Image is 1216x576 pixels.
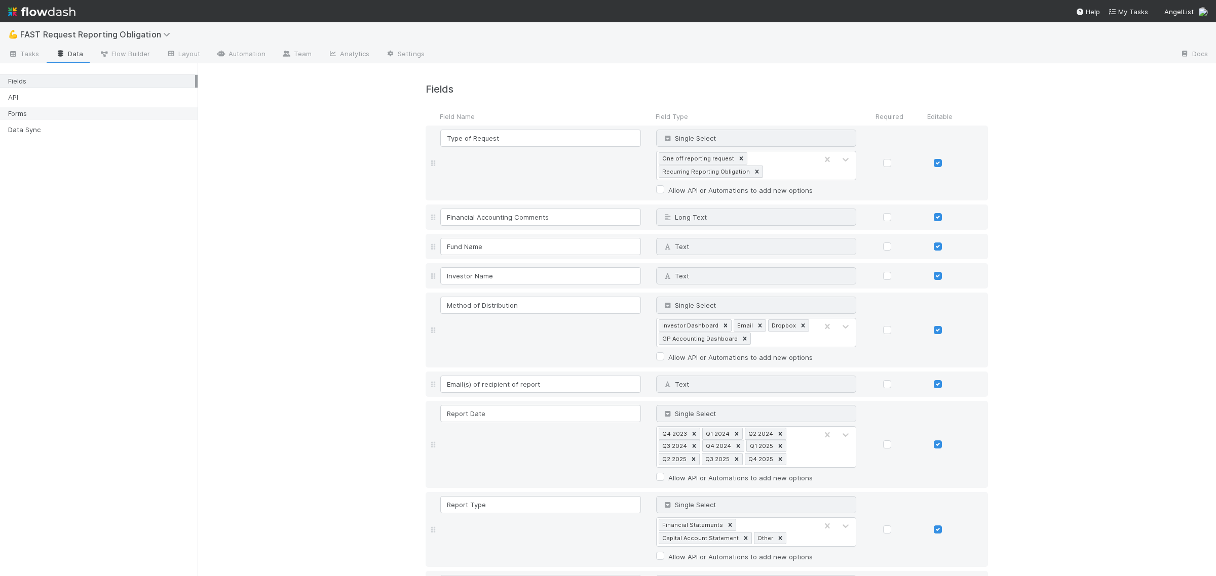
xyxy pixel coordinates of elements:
a: My Tasks [1108,7,1148,17]
a: Layout [158,47,208,63]
div: Q1 2024 [703,428,731,439]
div: Capital Account Statement [659,532,740,544]
span: Single Select [663,134,716,142]
div: Q1 2025 [747,440,775,451]
input: Untitled field [440,238,641,255]
div: Forms [8,107,195,120]
div: Email [734,320,754,331]
div: Data Sync [8,124,195,136]
input: Untitled field [440,209,641,226]
a: Docs [1172,47,1216,63]
div: Other [754,532,775,544]
span: FAST Request Reporting Obligation [20,29,175,39]
span: Single Select [663,409,716,418]
div: One off reporting request [659,153,736,164]
a: Automation [208,47,274,63]
div: Help [1076,7,1100,17]
input: Untitled field [440,267,641,284]
input: Untitled field [440,496,641,513]
div: Q4 2023 [659,428,689,439]
a: Flow Builder [91,47,158,63]
input: Untitled field [440,297,641,314]
div: Fields [8,75,195,88]
span: Tasks [8,49,40,59]
input: Untitled field [440,376,641,393]
a: Analytics [320,47,377,63]
span: Single Select [663,301,716,309]
label: Allow API or Automations to add new options [668,551,813,563]
span: Long Text [663,213,707,221]
a: Data [48,47,91,63]
div: Financial Statements [659,519,725,530]
div: Field Name [438,111,648,121]
div: Dropbox [769,320,797,331]
span: Flow Builder [99,49,150,59]
div: Editable [915,111,965,121]
span: Single Select [663,501,716,509]
div: Investor Dashboard [659,320,720,331]
span: Text [663,272,689,280]
span: AngelList [1164,8,1194,16]
div: Q3 2024 [659,440,689,451]
a: Settings [377,47,433,63]
span: Text [663,380,689,388]
span: 💪 [8,30,18,38]
div: Required [864,111,915,121]
img: logo-inverted-e16ddd16eac7371096b0.svg [8,3,75,20]
label: Allow API or Automations to add new options [668,351,813,363]
div: Q3 2025 [702,454,731,465]
label: Allow API or Automations to add new options [668,184,813,196]
input: Untitled field [440,405,641,422]
span: Text [663,242,689,251]
div: Q2 2025 [659,454,688,465]
div: Recurring Reporting Obligation [659,166,751,177]
img: avatar_8d06466b-a936-4205-8f52-b0cc03e2a179.png [1198,7,1208,17]
a: Team [274,47,320,63]
div: Q4 2025 [745,454,775,465]
input: Untitled field [440,130,641,147]
h4: Fields [426,84,988,95]
div: API [8,91,195,104]
div: Q4 2024 [703,440,733,451]
div: Field Type [648,111,864,121]
div: GP Accounting Dashboard [659,333,739,344]
label: Allow API or Automations to add new options [668,472,813,484]
span: My Tasks [1108,8,1148,16]
div: Q2 2024 [745,428,775,439]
